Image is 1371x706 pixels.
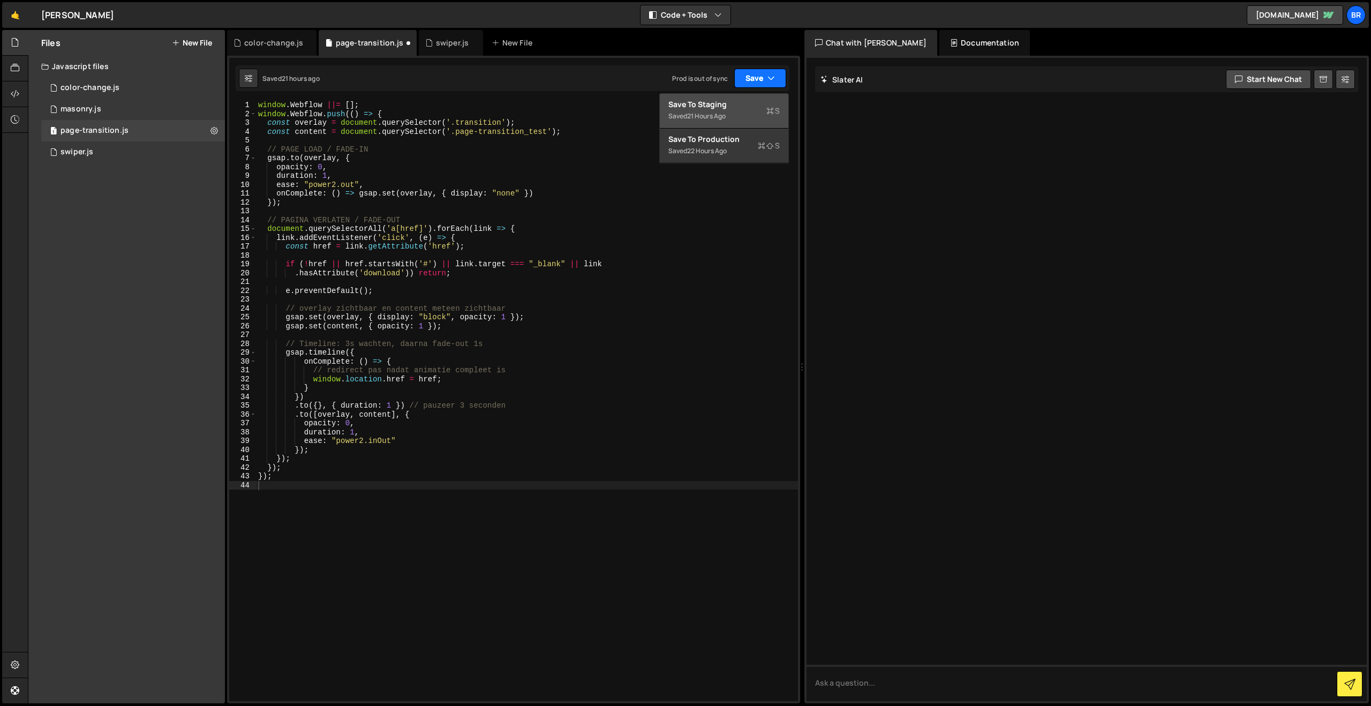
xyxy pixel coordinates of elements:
[229,207,257,216] div: 13
[229,384,257,393] div: 33
[172,39,212,47] button: New File
[229,110,257,119] div: 2
[229,189,257,198] div: 11
[804,30,937,56] div: Chat with [PERSON_NAME]
[61,83,119,93] div: color-change.js
[1247,5,1343,25] a: [DOMAIN_NAME]
[61,147,93,157] div: swiper.js
[244,37,303,48] div: color-change.js
[229,454,257,463] div: 41
[660,94,788,129] button: Save to StagingS Saved21 hours ago
[229,287,257,296] div: 22
[229,127,257,137] div: 4
[229,136,257,145] div: 5
[229,269,257,278] div: 20
[229,472,257,481] div: 43
[229,181,257,190] div: 10
[229,295,257,304] div: 23
[336,37,404,48] div: page-transition.js
[229,304,257,313] div: 24
[229,198,257,207] div: 12
[229,366,257,375] div: 31
[282,74,320,83] div: 21 hours ago
[28,56,225,77] div: Javascript files
[41,9,114,21] div: [PERSON_NAME]
[687,146,727,155] div: 22 hours ago
[1226,70,1311,89] button: Start new chat
[229,101,257,110] div: 1
[229,410,257,419] div: 36
[229,375,257,384] div: 32
[229,171,257,181] div: 9
[229,437,257,446] div: 39
[229,340,257,349] div: 28
[229,118,257,127] div: 3
[229,428,257,437] div: 38
[758,140,780,151] span: S
[668,99,780,110] div: Save to Staging
[820,74,863,85] h2: Slater AI
[229,163,257,172] div: 8
[229,216,257,225] div: 14
[262,74,320,83] div: Saved
[229,313,257,322] div: 25
[229,234,257,243] div: 16
[50,127,57,136] span: 1
[436,37,469,48] div: swiper.js
[229,419,257,428] div: 37
[229,481,257,490] div: 44
[229,463,257,472] div: 42
[41,37,61,49] h2: Files
[229,393,257,402] div: 34
[668,110,780,123] div: Saved
[229,251,257,260] div: 18
[229,242,257,251] div: 17
[229,401,257,410] div: 35
[41,99,225,120] div: 16297/44199.js
[61,126,129,136] div: page-transition.js
[61,104,101,114] div: masonry.js
[492,37,537,48] div: New File
[229,357,257,366] div: 30
[766,106,780,116] span: S
[939,30,1030,56] div: Documentation
[229,260,257,269] div: 19
[229,154,257,163] div: 7
[2,2,28,28] a: 🤙
[229,224,257,234] div: 15
[672,74,728,83] div: Prod is out of sync
[229,348,257,357] div: 29
[229,331,257,340] div: 27
[641,5,730,25] button: Code + Tools
[229,277,257,287] div: 21
[734,69,786,88] button: Save
[668,145,780,157] div: Saved
[1346,5,1366,25] a: Br
[229,145,257,154] div: 6
[229,446,257,455] div: 40
[41,141,225,163] div: 16297/44014.js
[668,134,780,145] div: Save to Production
[687,111,726,121] div: 21 hours ago
[660,129,788,163] button: Save to ProductionS Saved22 hours ago
[41,77,225,99] div: 16297/44719.js
[229,322,257,331] div: 26
[41,120,225,141] div: 16297/46190.js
